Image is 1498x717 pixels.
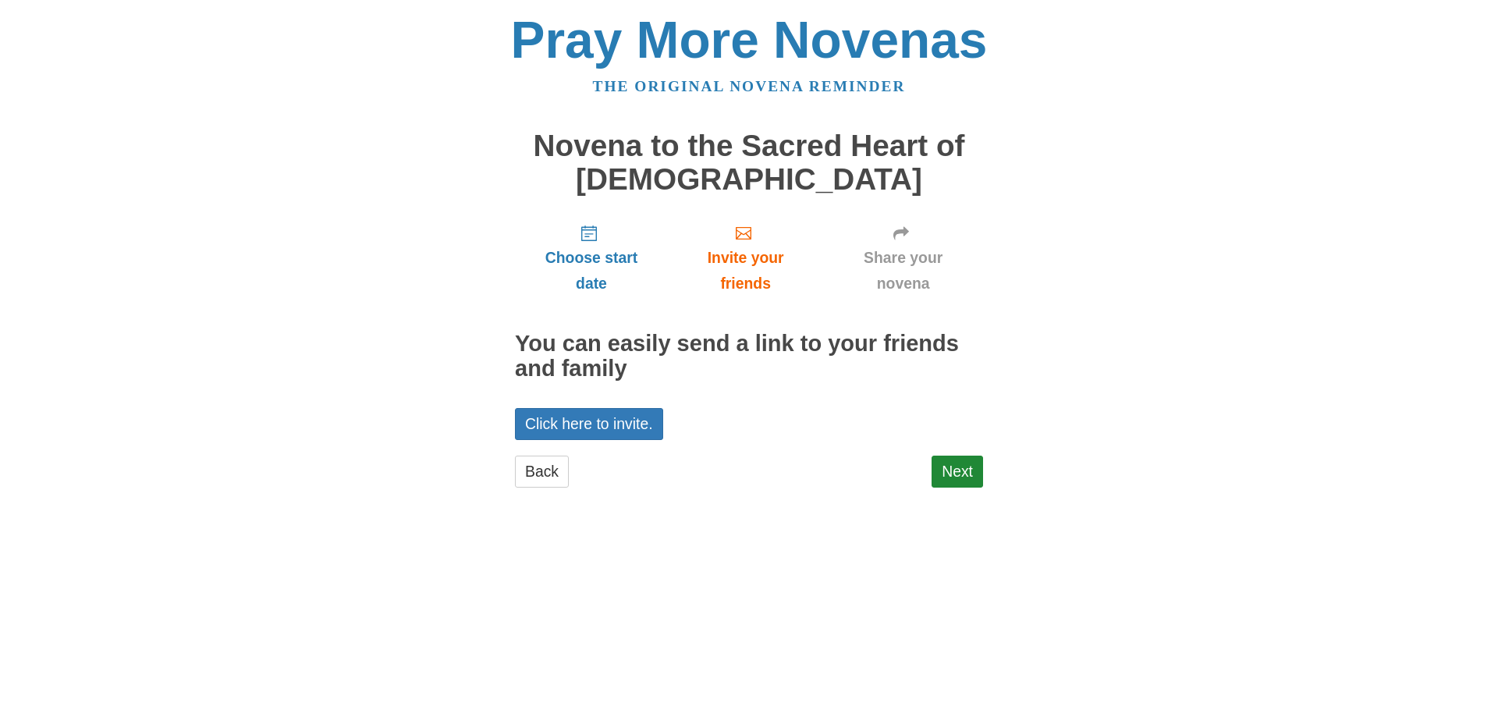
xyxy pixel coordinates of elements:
a: Share your novena [823,211,983,304]
h1: Novena to the Sacred Heart of [DEMOGRAPHIC_DATA] [515,130,983,196]
span: Invite your friends [683,245,808,296]
a: Invite your friends [668,211,823,304]
span: Share your novena [839,245,967,296]
h2: You can easily send a link to your friends and family [515,332,983,382]
a: Choose start date [515,211,668,304]
a: Back [515,456,569,488]
a: Click here to invite. [515,408,663,440]
span: Choose start date [531,245,652,296]
a: Next [932,456,983,488]
a: Pray More Novenas [511,11,988,69]
a: The original novena reminder [593,78,906,94]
